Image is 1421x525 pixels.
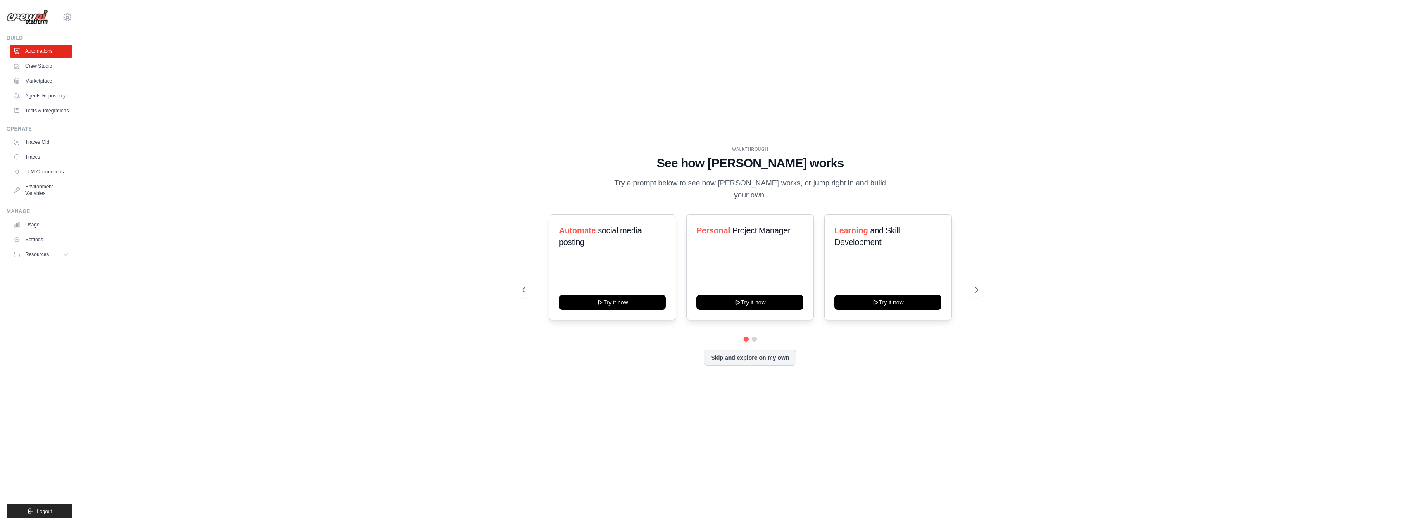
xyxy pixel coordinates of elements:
a: Traces Old [10,135,72,149]
span: Personal [696,226,730,235]
a: Crew Studio [10,59,72,73]
div: WALKTHROUGH [522,146,978,152]
a: Automations [10,45,72,58]
button: Skip and explore on my own [704,350,796,366]
span: Resources [25,251,49,258]
a: Usage [10,218,72,231]
span: Automate [559,226,596,235]
img: Logo [7,10,48,26]
a: Tools & Integrations [10,104,72,117]
a: Agents Repository [10,89,72,102]
span: Learning [834,226,868,235]
a: Settings [10,233,72,246]
span: Logout [37,508,52,515]
div: Build [7,35,72,41]
div: Manage [7,208,72,215]
div: Operate [7,126,72,132]
button: Try it now [834,295,941,310]
span: and Skill Development [834,226,900,247]
a: Traces [10,150,72,164]
p: Try a prompt below to see how [PERSON_NAME] works, or jump right in and build your own. [611,177,889,202]
span: Project Manager [732,226,791,235]
button: Try it now [559,295,666,310]
button: Logout [7,504,72,518]
button: Try it now [696,295,803,310]
span: social media posting [559,226,642,247]
a: Environment Variables [10,180,72,200]
a: LLM Connections [10,165,72,178]
h1: See how [PERSON_NAME] works [522,156,978,171]
a: Marketplace [10,74,72,88]
button: Resources [10,248,72,261]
